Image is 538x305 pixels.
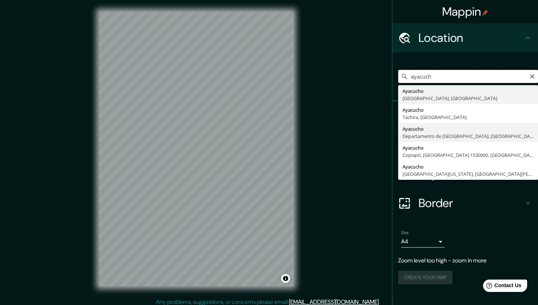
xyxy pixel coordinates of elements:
div: Location [392,23,538,52]
h4: Border [419,196,523,210]
div: Border [392,189,538,218]
h4: Layout [419,167,523,181]
div: A4 [401,236,445,247]
div: Layout [392,159,538,189]
iframe: Help widget launcher [473,277,530,297]
div: Ayacucho [402,144,534,151]
div: Ayacucho [402,87,534,95]
div: Pins [392,101,538,130]
canvas: Map [99,12,294,286]
h4: Mappin [442,4,488,19]
label: Size [401,230,409,236]
img: pin-icon.png [482,10,488,16]
div: Copiapó, [GEOGRAPHIC_DATA] 1530000, [GEOGRAPHIC_DATA] [402,151,534,159]
div: Táchira, [GEOGRAPHIC_DATA] [402,114,534,121]
button: Clear [529,72,535,79]
div: [GEOGRAPHIC_DATA][US_STATE], [GEOGRAPHIC_DATA][PERSON_NAME] 8240000, [GEOGRAPHIC_DATA] [402,170,534,178]
h4: Location [419,31,523,45]
button: Toggle attribution [281,274,290,283]
div: [GEOGRAPHIC_DATA], [GEOGRAPHIC_DATA] [402,95,534,102]
p: Zoom level too high - zoom in more [398,256,532,265]
input: Pick your city or area [398,70,538,83]
div: Ayacucho [402,163,534,170]
div: Style [392,130,538,159]
div: Departamento de [GEOGRAPHIC_DATA], [GEOGRAPHIC_DATA] [402,132,534,140]
div: Ayacucho [402,106,534,114]
div: Ayacucho [402,125,534,132]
